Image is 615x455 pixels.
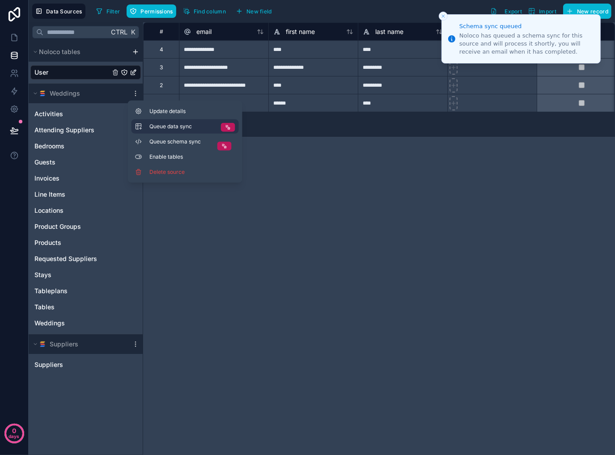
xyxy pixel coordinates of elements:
[149,123,214,130] span: Queue data sync
[46,8,82,15] span: Data Sources
[194,8,226,15] span: Find column
[131,104,239,118] button: Update details
[525,4,560,19] button: Import
[140,8,173,15] span: Permissions
[32,4,85,19] button: Data Sources
[127,4,176,18] button: Permissions
[149,153,235,160] span: Enable tables
[93,4,123,18] button: Filter
[196,27,212,36] span: email
[110,26,128,38] span: Ctrl
[150,28,172,35] div: #
[560,4,611,19] a: New record
[160,46,163,53] div: 4
[439,12,448,21] button: Close toast
[160,64,163,71] div: 3
[131,119,239,134] button: Queue data sync
[9,430,20,442] p: days
[130,29,136,35] span: K
[131,150,239,164] button: Enable tables
[149,138,214,145] span: Queue schema sync
[149,169,214,176] span: Delete source
[563,4,611,19] button: New record
[127,4,179,18] a: Permissions
[459,22,593,31] div: Schema sync queued
[12,426,16,435] p: 0
[375,27,403,36] span: last name
[246,8,272,15] span: New field
[459,32,593,56] div: Noloco has queued a schema sync for this source and will process it shortly, you will receive an ...
[160,100,162,107] div: 1
[149,108,235,115] span: Update details
[487,4,525,19] button: Export
[106,8,120,15] span: Filter
[233,4,275,18] button: New field
[286,27,315,36] span: first name
[131,165,239,179] button: Delete source
[180,4,229,18] button: Find column
[131,135,239,149] button: Queue schema sync
[160,82,163,89] div: 2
